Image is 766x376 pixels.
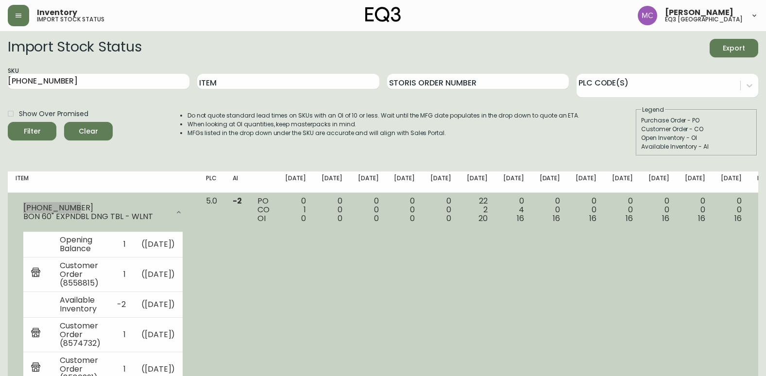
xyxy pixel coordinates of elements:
[285,197,306,223] div: 0 1
[52,291,109,317] td: Available Inventory
[37,17,104,22] h5: import stock status
[109,317,134,352] td: 1
[31,268,40,279] img: retail_report.svg
[72,125,105,137] span: Clear
[710,39,758,57] button: Export
[109,291,134,317] td: -2
[386,171,423,193] th: [DATE]
[19,109,88,119] span: Show Over Promised
[638,6,657,25] img: 6dbdb61c5655a9a555815750a11666cc
[589,213,596,224] span: 16
[495,171,532,193] th: [DATE]
[322,197,342,223] div: 0 0
[109,257,134,291] td: 1
[52,257,109,291] td: Customer Order (8558815)
[233,195,242,206] span: -2
[685,197,706,223] div: 0 0
[52,317,109,352] td: Customer Order (8574732)
[478,213,488,224] span: 20
[350,171,387,193] th: [DATE]
[31,328,40,340] img: retail_report.svg
[134,317,183,352] td: ( [DATE] )
[641,171,677,193] th: [DATE]
[187,120,580,129] li: When looking at OI quantities, keep masterpacks in mind.
[641,134,752,142] div: Open Inventory - OI
[24,125,41,137] div: Filter
[187,129,580,137] li: MFGs listed in the drop down under the SKU are accurate and will align with Sales Portal.
[198,171,225,193] th: PLC
[721,197,742,223] div: 0 0
[277,171,314,193] th: [DATE]
[8,122,56,140] button: Filter
[134,257,183,291] td: ( [DATE] )
[37,9,77,17] span: Inventory
[540,197,561,223] div: 0 0
[64,122,113,140] button: Clear
[698,213,705,224] span: 16
[257,197,270,223] div: PO CO
[430,197,451,223] div: 0 0
[713,171,749,193] th: [DATE]
[648,197,669,223] div: 0 0
[604,171,641,193] th: [DATE]
[8,39,141,57] h2: Import Stock Status
[665,9,733,17] span: [PERSON_NAME]
[641,105,665,114] legend: Legend
[314,171,350,193] th: [DATE]
[503,197,524,223] div: 0 4
[52,232,109,257] td: Opening Balance
[576,197,596,223] div: 0 0
[641,116,752,125] div: Purchase Order - PO
[626,213,633,224] span: 16
[717,42,750,54] span: Export
[553,213,560,224] span: 16
[8,171,198,193] th: Item
[446,213,451,224] span: 0
[23,204,169,212] div: [PHONE_NUMBER]
[517,213,524,224] span: 16
[187,111,580,120] li: Do not quote standard lead times on SKUs with an OI of 10 or less. Wait until the MFG date popula...
[134,232,183,257] td: ( [DATE] )
[568,171,604,193] th: [DATE]
[358,197,379,223] div: 0 0
[257,213,266,224] span: OI
[394,197,415,223] div: 0 0
[677,171,714,193] th: [DATE]
[410,213,415,224] span: 0
[532,171,568,193] th: [DATE]
[423,171,459,193] th: [DATE]
[662,213,669,224] span: 16
[225,171,250,193] th: AI
[301,213,306,224] span: 0
[459,171,495,193] th: [DATE]
[641,142,752,151] div: Available Inventory - AI
[612,197,633,223] div: 0 0
[338,213,342,224] span: 0
[109,232,134,257] td: 1
[365,7,401,22] img: logo
[467,197,488,223] div: 22 2
[23,212,169,221] div: BON 60" EXPNDBL DNG TBL - WLNT
[134,291,183,317] td: ( [DATE] )
[641,125,752,134] div: Customer Order - CO
[374,213,379,224] span: 0
[16,197,190,228] div: [PHONE_NUMBER]BON 60" EXPNDBL DNG TBL - WLNT
[31,362,40,374] img: retail_report.svg
[734,213,742,224] span: 16
[665,17,743,22] h5: eq3 [GEOGRAPHIC_DATA]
